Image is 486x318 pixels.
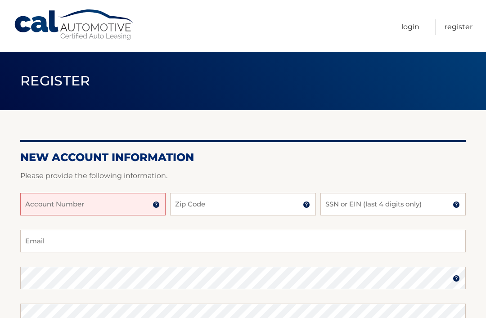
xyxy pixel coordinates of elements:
img: tooltip.svg [453,275,460,282]
img: tooltip.svg [303,201,310,208]
input: SSN or EIN (last 4 digits only) [320,193,466,215]
span: Register [20,72,90,89]
input: Account Number [20,193,166,215]
p: Please provide the following information. [20,170,466,182]
input: Zip Code [170,193,315,215]
a: Login [401,19,419,35]
h2: New Account Information [20,151,466,164]
a: Cal Automotive [13,9,135,41]
img: tooltip.svg [153,201,160,208]
img: tooltip.svg [453,201,460,208]
a: Register [445,19,472,35]
input: Email [20,230,466,252]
